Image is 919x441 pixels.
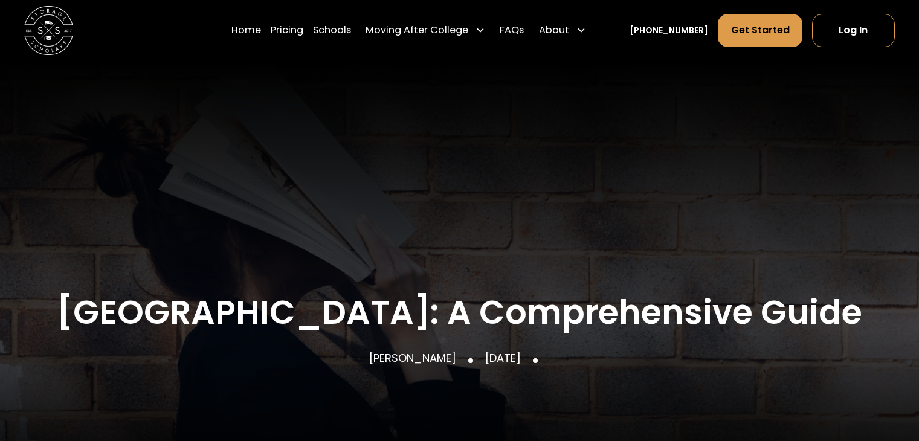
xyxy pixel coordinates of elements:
a: Pricing [271,13,303,47]
a: FAQs [500,13,524,47]
a: Log In [812,14,895,47]
h1: [GEOGRAPHIC_DATA]: A Comprehensive Guide [57,294,862,331]
div: About [534,13,591,47]
a: Home [231,13,261,47]
p: [DATE] [485,350,521,366]
a: Schools [313,13,351,47]
div: Moving After College [361,13,490,47]
div: Moving After College [366,23,468,37]
div: About [539,23,569,37]
img: Storage Scholars main logo [24,6,73,55]
a: home [24,6,73,55]
a: [PHONE_NUMBER] [630,24,708,37]
a: Get Started [718,14,802,47]
p: [PERSON_NAME] [369,350,456,366]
